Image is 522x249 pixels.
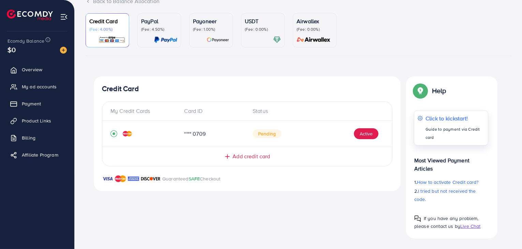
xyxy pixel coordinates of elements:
[22,66,42,73] span: Overview
[245,27,281,32] p: (Fee: 0.00%)
[128,175,139,183] img: brand
[297,17,333,25] p: Airwallex
[414,215,479,230] span: If you have any problem, please contact us by
[354,128,378,139] button: Active
[102,175,113,183] img: brand
[89,27,125,32] p: (Fee: 4.00%)
[115,175,126,183] img: brand
[110,130,117,137] svg: record circle
[414,151,488,173] p: Most Viewed Payment Articles
[22,100,41,107] span: Payment
[295,36,333,44] img: card
[5,114,69,128] a: Product Links
[193,17,229,25] p: Payoneer
[141,17,177,25] p: PayPal
[60,47,67,54] img: image
[22,151,58,158] span: Affiliate Program
[5,63,69,76] a: Overview
[417,179,478,186] span: How to activate Credit card?
[193,27,229,32] p: (Fee: 1.00%)
[5,148,69,162] a: Affiliate Program
[426,114,484,122] p: Click to kickstart!
[22,83,57,90] span: My ad accounts
[8,45,16,55] span: $0
[233,152,270,160] span: Add credit card
[460,223,480,230] span: Live Chat
[22,134,35,141] span: Billing
[189,175,200,182] span: SAFE
[7,10,53,20] img: logo
[110,107,179,115] div: My Credit Cards
[179,107,248,115] div: Card ID
[273,36,281,44] img: card
[432,87,446,95] p: Help
[99,36,125,44] img: card
[426,125,484,142] p: Guide to payment via Credit card
[207,36,229,44] img: card
[141,27,177,32] p: (Fee: 4.50%)
[5,97,69,111] a: Payment
[414,178,488,186] p: 1.
[5,131,69,145] a: Billing
[60,13,68,21] img: menu
[102,85,392,93] h4: Credit Card
[89,17,125,25] p: Credit Card
[297,27,333,32] p: (Fee: 0.00%)
[141,175,161,183] img: brand
[247,107,384,115] div: Status
[154,36,177,44] img: card
[162,175,221,183] p: Guaranteed Checkout
[414,187,488,203] p: 2.
[414,215,421,222] img: Popup guide
[253,129,281,138] span: Pending
[245,17,281,25] p: USDT
[5,80,69,93] a: My ad accounts
[493,218,517,244] iframe: Chat
[123,131,132,136] img: credit
[22,117,51,124] span: Product Links
[414,85,427,97] img: Popup guide
[414,188,476,203] span: I tried but not received the code.
[8,38,44,44] span: Ecomdy Balance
